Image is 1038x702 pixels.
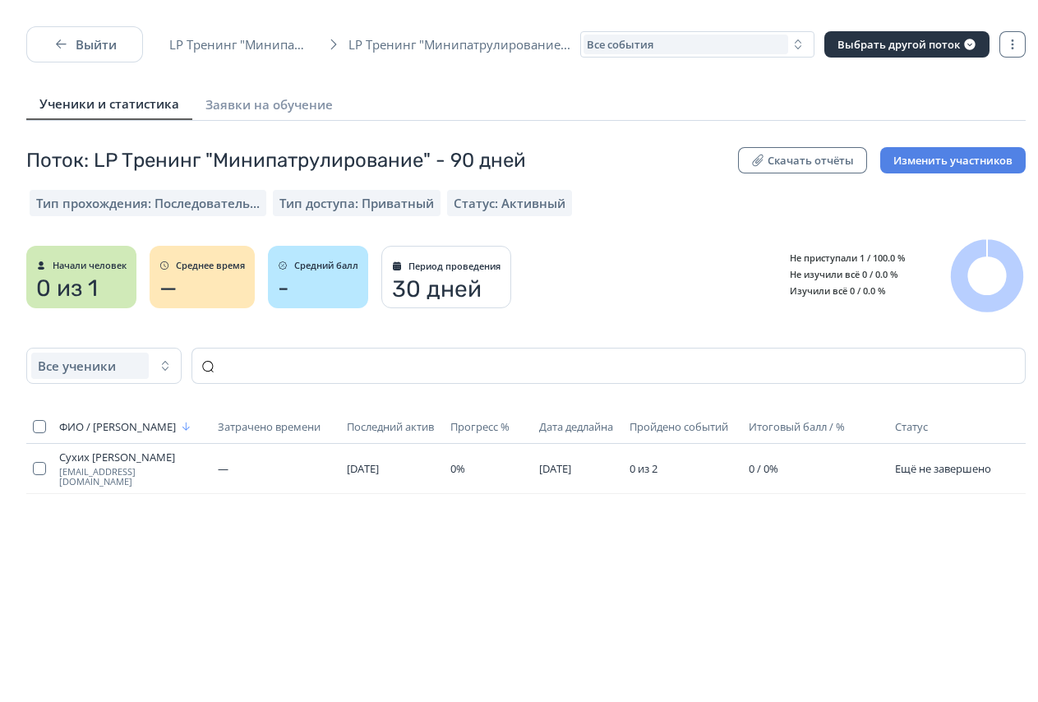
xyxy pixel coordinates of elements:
[36,195,260,211] span: Тип прохождения: Последовательный режим
[278,275,289,302] span: -
[450,420,510,433] span: Прогресс %
[738,147,867,173] button: Скачать отчёты
[824,31,990,58] button: Выбрать другой поток
[539,461,571,476] span: [DATE]
[26,26,143,62] button: Выйти
[59,450,205,487] a: Сухих [PERSON_NAME][EMAIL_ADDRESS][DOMAIN_NAME]
[176,261,245,270] span: Среднее время
[580,31,814,58] button: Все события
[347,461,379,476] span: [DATE]
[539,420,613,433] span: Дата дедлайна
[749,417,848,436] button: Итоговый балл / %
[205,96,333,113] span: Заявки на обучение
[26,348,182,384] button: Все ученики
[630,420,728,433] span: Пройдено событий
[454,195,565,211] span: Статус: Активный
[59,450,205,464] span: Сухих [PERSON_NAME]
[59,420,176,433] span: ФИО / [PERSON_NAME]
[749,420,845,433] span: Итоговый балл / %
[39,95,179,112] span: Ученики и статистика
[347,417,437,436] button: Последний актив
[895,419,928,434] span: Статус
[895,461,991,476] span: Ещё не завершено
[539,417,616,436] button: Дата дедлайна
[777,268,898,280] span: Не изучили всё 0 / 0.0 %
[408,261,501,271] span: Период проведения
[36,275,98,302] span: 0 из 1
[630,461,657,476] span: 0 из 2
[59,467,205,487] span: [EMAIL_ADDRESS][DOMAIN_NAME]
[26,147,526,173] span: Поток: LP Тренинг "Минипатрулирование" - 90 дней
[218,461,228,476] span: —
[880,147,1026,173] button: Изменить участников
[38,358,116,374] span: Все ученики
[218,420,321,433] span: Затрачено времени
[347,420,434,433] span: Последний актив
[630,417,731,436] button: Пройдено событий
[348,36,580,53] span: LP Тренинг "Минипатрулирование...
[294,261,358,270] span: Средний балл
[279,195,434,211] span: Тип доступа: Приватный
[159,275,177,302] span: —
[450,417,513,436] button: Прогресс %
[218,417,324,436] button: Затрачено времени
[53,261,127,270] span: Начали человек
[777,252,906,264] span: Не приступали 1 / 100.0 %
[587,38,653,51] span: Все события
[169,36,319,53] span: LP Тренинг "Минипатрулирование...
[749,461,778,476] span: 0 / 0%
[392,276,482,303] span: 30 дней
[450,461,465,476] span: 0%
[59,417,196,436] button: ФИО / [PERSON_NAME]
[777,284,886,297] span: Изучили всё 0 / 0.0 %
